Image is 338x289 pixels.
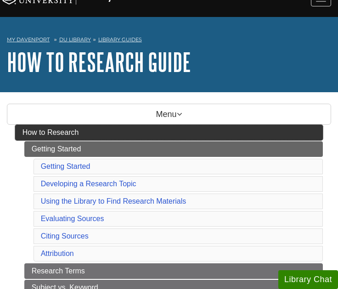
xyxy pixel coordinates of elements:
[7,48,191,76] a: How to Research Guide
[24,141,323,157] a: Getting Started
[41,162,90,170] a: Getting Started
[7,36,50,44] a: My Davenport
[23,128,79,136] span: How to Research
[41,215,104,222] a: Evaluating Sources
[41,197,186,205] a: Using the Library to Find Research Materials
[24,263,323,279] a: Research Terms
[7,104,331,125] p: Menu
[41,250,74,257] a: Attribution
[278,270,338,289] button: Library Chat
[41,232,89,240] a: Citing Sources
[15,125,323,140] a: How to Research
[98,36,142,43] a: Library Guides
[59,36,91,43] a: DU Library
[41,180,136,188] a: Developing a Research Topic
